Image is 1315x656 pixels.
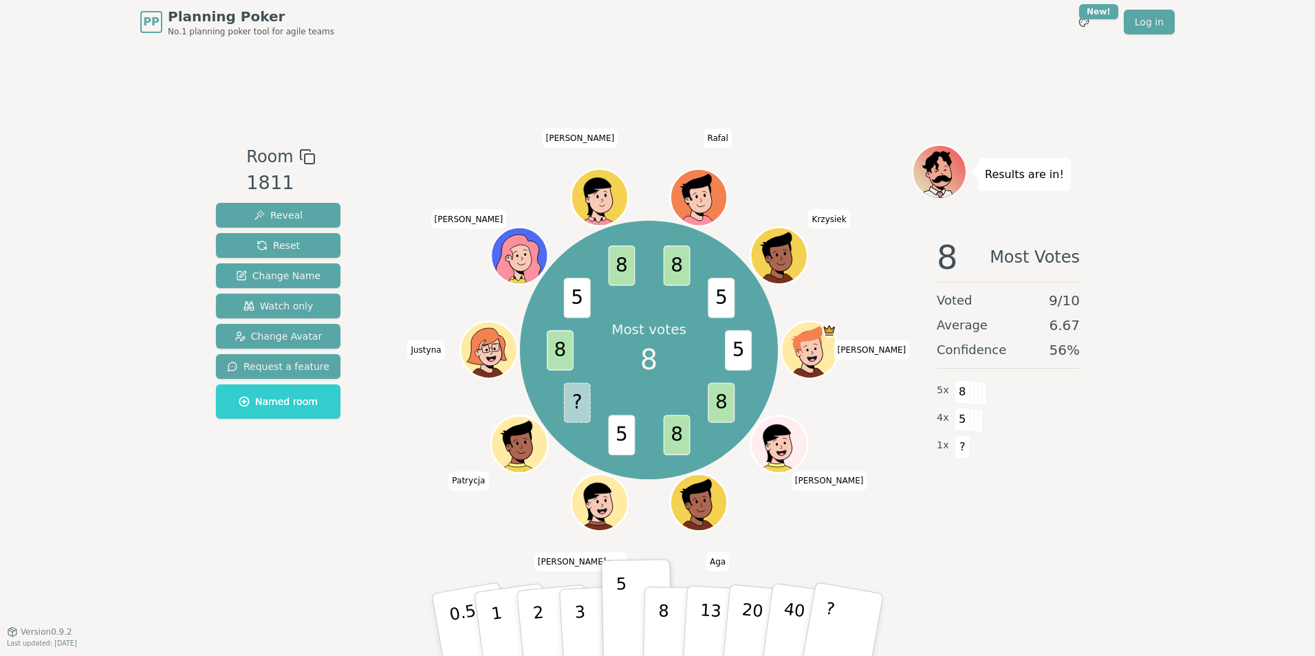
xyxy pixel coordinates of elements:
span: Igor is the host [822,323,836,338]
span: 5 [563,278,590,318]
span: 6.67 [1049,316,1080,335]
span: 1 x [937,438,949,453]
p: Most votes [611,320,686,339]
a: PPPlanning PokerNo.1 planning poker tool for agile teams [140,7,334,37]
button: Reset [216,233,340,258]
span: Reveal [254,208,303,222]
button: New! [1072,10,1096,34]
span: Request a feature [227,360,329,373]
span: 8 [640,339,657,380]
span: Click to change your name [407,340,444,360]
span: Planning Poker [168,7,334,26]
div: 1811 [246,169,315,197]
span: 4 x [937,411,949,426]
p: Results are in! [985,165,1064,184]
button: Reveal [216,203,340,228]
span: 8 [663,415,690,455]
span: 56 % [1050,340,1080,360]
span: 8 [937,241,958,274]
span: 8 [708,382,735,422]
span: Click to change your name [534,552,626,571]
span: Confidence [937,340,1006,360]
a: Log in [1124,10,1175,34]
span: Click to change your name [809,210,850,229]
div: New! [1079,4,1118,19]
button: Request a feature [216,354,340,379]
span: Average [937,316,988,335]
span: Click to change your name [834,340,910,360]
span: Watch only [243,299,314,313]
button: Watch only [216,294,340,318]
span: 5 x [937,383,949,398]
span: Click to change your name [448,471,488,490]
span: 8 [663,245,690,285]
span: 8 [546,330,573,370]
span: No.1 planning poker tool for agile teams [168,26,334,37]
span: Click to change your name [431,210,507,229]
span: Last updated: [DATE] [7,639,77,647]
button: Version0.9.2 [7,626,72,637]
span: 8 [955,380,970,404]
span: Reset [257,239,300,252]
span: Voted [937,291,972,310]
span: Click to change your name [706,552,729,571]
span: 5 [608,415,635,455]
span: Click to change your name [792,471,867,490]
span: 5 [708,278,735,318]
span: ? [955,435,970,459]
span: 5 [725,330,752,370]
span: Click to change your name [543,129,618,148]
button: Change Name [216,263,340,288]
span: 9 / 10 [1049,291,1080,310]
span: 8 [608,245,635,285]
span: Most Votes [990,241,1080,274]
span: Change Avatar [235,329,323,343]
p: 5 [616,574,628,648]
button: Named room [216,384,340,419]
span: Named room [239,395,318,408]
span: Version 0.9.2 [21,626,72,637]
span: Change Name [236,269,320,283]
span: Click to change your name [704,129,731,148]
button: Change Avatar [216,324,340,349]
span: ? [563,382,590,422]
button: Click to change your avatar [573,476,627,529]
span: Room [246,144,293,169]
span: PP [143,14,159,30]
span: 5 [955,408,970,431]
